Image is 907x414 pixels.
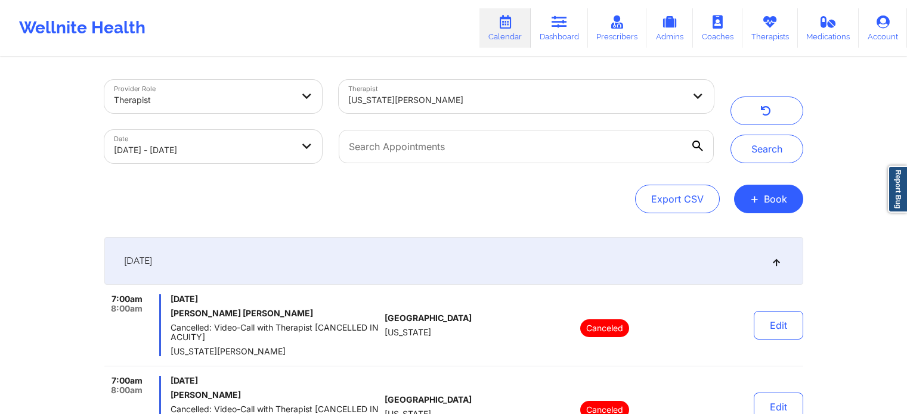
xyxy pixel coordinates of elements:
a: Therapists [742,8,798,48]
a: Admins [646,8,693,48]
a: Prescribers [588,8,647,48]
span: [US_STATE][PERSON_NAME] [171,347,380,356]
a: Dashboard [531,8,588,48]
button: Edit [754,311,803,340]
span: [DATE] [171,294,380,304]
div: Therapist [114,87,293,113]
a: Report Bug [888,166,907,213]
span: 7:00am [112,376,143,385]
span: 7:00am [112,294,143,304]
span: [GEOGRAPHIC_DATA] [385,313,472,323]
span: [DATE] [171,376,380,385]
span: Cancelled: Video-Call with Therapist [CANCELLED IN ACUITY] [171,323,380,342]
div: [DATE] - [DATE] [114,137,293,163]
span: [US_STATE] [385,328,431,337]
h6: [PERSON_NAME] [171,390,380,400]
span: + [750,195,759,202]
span: [DATE] [124,255,152,267]
a: Account [859,8,907,48]
button: Export CSV [635,185,720,213]
input: Search Appointments [339,130,713,163]
p: Canceled [580,319,629,337]
span: [GEOGRAPHIC_DATA] [385,395,472,404]
a: Coaches [693,8,742,48]
div: [US_STATE][PERSON_NAME] [348,87,684,113]
a: Calendar [479,8,531,48]
span: 8:00am [111,385,143,395]
a: Medications [798,8,859,48]
span: 8:00am [111,304,143,313]
button: +Book [734,185,803,213]
button: Search [730,135,803,163]
h6: [PERSON_NAME] [PERSON_NAME] [171,309,380,318]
